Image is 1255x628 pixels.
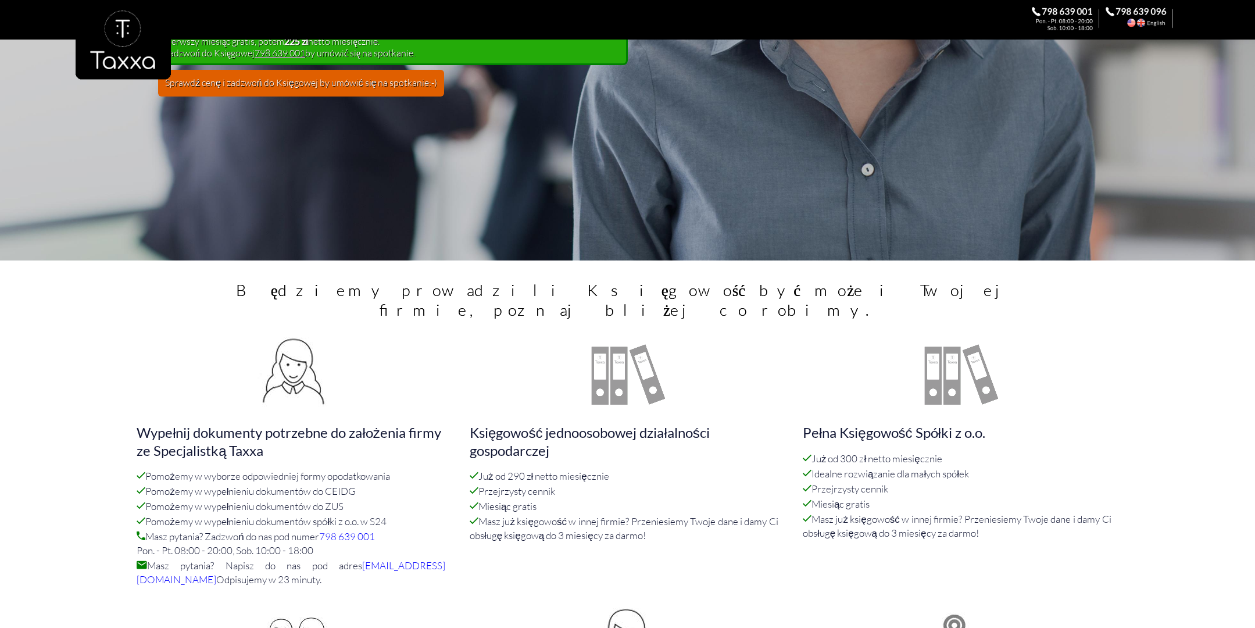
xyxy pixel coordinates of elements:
h4: Pełna Księgowość Spółki z o.o. [803,424,1118,443]
div: Poznaj cennik księgowości jednoosobowej działalności gospodarczej [581,328,674,421]
div: Poznaj cennik Pełnej Księgowości Spółki z o.o. [914,328,1007,421]
p: Już od 300 zł netto miesięcznie Idealne rozwiązanie dla małych spółek Przejrzysty cennik Miesiąc ... [803,451,1118,540]
p: Już od 290 zł netto miesięcznie Przejrzysty cennik Miesiąc gratis Masz już księgowość w innej fir... [470,468,785,543]
div: Call the Accountant. 798 639 096 [1106,7,1179,30]
h3: Będziemy prowadzili Księgowość być może i Twojej firmie, poznaj bliżej co robimy. [195,280,1060,320]
div: Zadzwoń do Księgowej. 798 639 001 [1032,7,1106,30]
div: Wypełnij dokumenty potrzebne do założenia firmy z Księgową Taxxa [248,328,341,421]
p: Pomożemy w wyborze odpowiedniej formy opodatkowania Pomożemy w wypełnieniu dokumentów do CEIDG Po... [137,468,452,587]
h4: Księgowość jednoosobowej działalności gospodarczej [470,424,785,461]
h4: Wypełnij dokumenty potrzebne do założenia firmy ze Specjalistką Taxxa [137,424,452,461]
a: 798 639 001 [319,530,375,543]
